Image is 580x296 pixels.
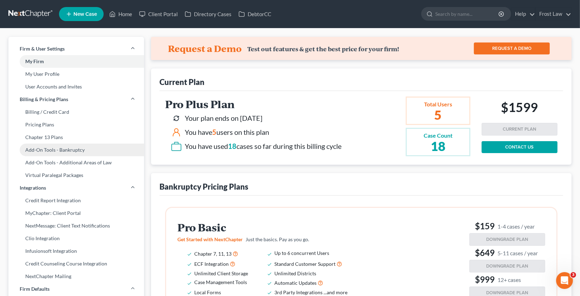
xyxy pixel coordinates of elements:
[8,55,144,68] a: My Firm
[501,100,538,117] h2: $1599
[246,236,309,242] span: Just the basics. Pay as you go.
[424,132,452,140] div: Case Count
[8,93,144,106] a: Billing & Pricing Plans
[8,219,144,232] a: NextMessage: Client Text Notifications
[8,283,144,295] a: Firm Defaults
[159,182,248,192] div: Bankruptcy Pricing Plans
[8,131,144,144] a: Chapter 13 Plans
[185,141,341,151] div: You have used cases so far during this billing cycle
[159,77,204,87] div: Current Plan
[177,222,357,233] h2: Pro Basic
[482,141,558,153] a: CONTACT US
[8,169,144,182] a: Virtual Paralegal Packages
[497,276,521,283] small: 12+ cases
[8,245,144,257] a: Infusionsoft Integration
[8,118,144,131] a: Pricing Plans
[487,263,528,269] span: DOWNGRADE PLAN
[424,140,452,152] h2: 18
[324,289,347,295] span: ...and more
[235,8,275,20] a: DebtorCC
[8,144,144,156] a: Add-On Tools - Bankruptcy
[8,207,144,219] a: MyChapter: Client Portal
[424,100,452,108] div: Total Users
[20,285,50,292] span: Firm Defaults
[274,261,335,267] span: Standard Customer Support
[165,98,341,110] h2: Pro Plus Plan
[8,42,144,55] a: Firm & User Settings
[136,8,181,20] a: Client Portal
[497,249,538,257] small: 5-11 cases / year
[194,251,232,257] span: Chapter 7, 11, 13
[177,236,243,242] span: Get Started with NextChapter
[487,237,528,242] span: DOWNGRADE PLAN
[469,221,545,232] h3: $159
[73,12,97,17] span: New Case
[8,194,144,207] a: Credit Report Integration
[185,127,269,137] div: You have users on this plan
[424,108,452,121] h2: 5
[212,128,216,136] span: 5
[8,232,144,245] a: Clio Integration
[8,80,144,93] a: User Accounts and Invites
[274,250,329,256] span: Up to 6 concurrent Users
[194,270,248,276] span: Unlimited Client Storage
[194,279,247,285] span: Case Management Tools
[474,42,550,54] a: REQUEST A DEMO
[469,274,545,285] h3: $999
[274,270,316,276] span: Unlimited Districts
[435,7,500,20] input: Search by name...
[497,223,535,230] small: 1-4 cases / year
[20,96,68,103] span: Billing & Pricing Plans
[228,142,236,150] span: 18
[247,45,399,53] div: Test out features & get the best price for your firm!
[181,8,235,20] a: Directory Cases
[106,8,136,20] a: Home
[469,233,545,246] button: DOWNGRADE PLAN
[8,182,144,194] a: Integrations
[20,184,46,191] span: Integrations
[511,8,535,20] a: Help
[487,290,528,296] span: DOWNGRADE PLAN
[8,106,144,118] a: Billing / Credit Card
[8,68,144,80] a: My User Profile
[168,43,242,54] h4: Request a Demo
[8,270,144,283] a: NextChapter Mailing
[8,257,144,270] a: Credit Counseling Course Integration
[469,247,545,258] h3: $649
[536,8,571,20] a: Frost Law
[571,272,576,278] span: 3
[20,45,65,52] span: Firm & User Settings
[8,156,144,169] a: Add-On Tools - Additional Areas of Law
[274,280,317,286] span: Automatic Updates
[482,123,558,136] button: CURRENT PLAN
[274,289,322,295] span: 3rd Party Integrations
[469,260,545,272] button: DOWNGRADE PLAN
[194,289,221,295] span: Local Forms
[194,261,229,267] span: ECF Integration
[556,272,573,289] iframe: Intercom live chat
[185,113,262,123] div: Your plan ends on [DATE]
